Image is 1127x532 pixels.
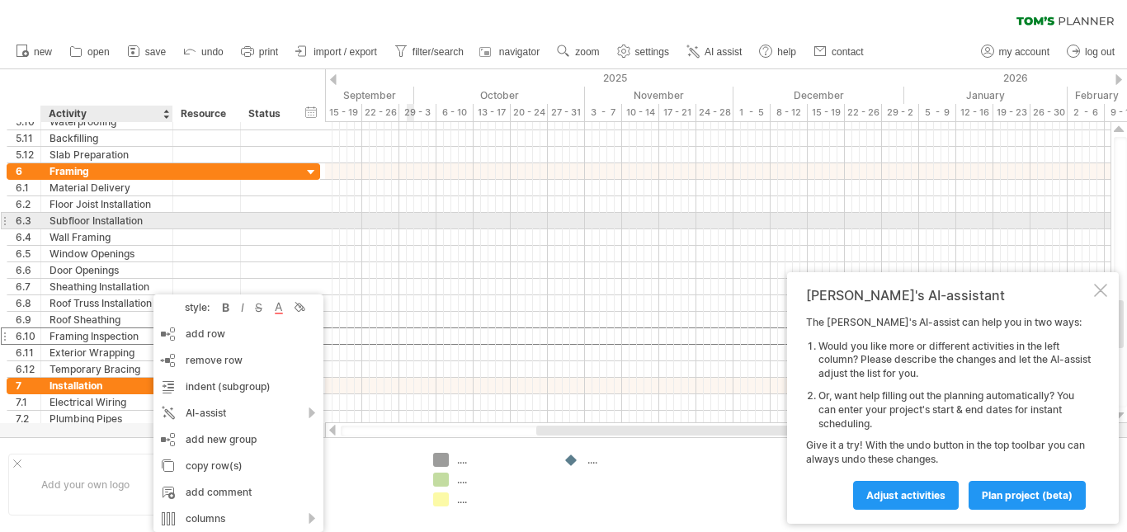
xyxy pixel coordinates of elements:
a: AI assist [682,41,747,63]
div: 22 - 26 [362,104,399,121]
a: my account [977,41,1054,63]
div: Backfilling [50,130,164,146]
div: style: [160,301,218,313]
a: zoom [553,41,604,63]
div: [PERSON_NAME]'s AI-assistant [806,287,1091,304]
div: 6.5 [16,246,40,261]
a: navigator [477,41,545,63]
span: log out [1085,46,1115,58]
div: 8 - 12 [771,104,808,121]
div: Add your own logo [8,454,163,516]
span: zoom [575,46,599,58]
a: plan project (beta) [969,481,1086,510]
div: 3 - 7 [585,104,622,121]
div: 1 - 5 [733,104,771,121]
div: Plumbing Pipes [50,411,164,426]
a: undo [179,41,229,63]
div: 7 [16,378,40,393]
div: 6.6 [16,262,40,278]
span: filter/search [413,46,464,58]
div: .... [587,453,677,467]
span: new [34,46,52,58]
a: contact [809,41,869,63]
div: 6.4 [16,229,40,245]
div: 12 - 16 [956,104,993,121]
a: help [755,41,801,63]
div: 7.1 [16,394,40,410]
div: .... [275,473,413,487]
div: add row [153,321,323,347]
span: save [145,46,166,58]
div: 6 - 10 [436,104,474,121]
div: 29 - 2 [882,104,919,121]
div: 13 - 17 [474,104,511,121]
div: 6.12 [16,361,40,377]
a: log out [1063,41,1120,63]
span: plan project (beta) [982,489,1073,501]
span: import / export [314,46,377,58]
div: Wall Framing [50,229,164,245]
div: 15 - 19 [808,104,845,121]
div: columns [153,506,323,532]
div: 26 - 30 [1030,104,1068,121]
div: Slab Preparation [50,147,164,162]
div: .... [275,453,413,467]
a: new [12,41,57,63]
div: 5.12 [16,147,40,162]
div: 22 - 26 [845,104,882,121]
div: Window Openings [50,246,164,261]
div: 6 [16,163,40,179]
div: December 2025 [733,87,904,104]
div: Electrical Wiring [50,394,164,410]
div: November 2025 [585,87,733,104]
a: settings [613,41,674,63]
div: 6.3 [16,213,40,228]
span: undo [201,46,224,58]
div: 10 - 14 [622,104,659,121]
div: 2 - 6 [1068,104,1105,121]
div: 6.1 [16,180,40,195]
div: copy row(s) [153,453,323,479]
div: Floor Joist Installation [50,196,164,212]
span: open [87,46,110,58]
a: open [65,41,115,63]
span: navigator [499,46,540,58]
span: print [259,46,278,58]
div: Roof Sheathing [50,312,164,327]
div: 27 - 31 [548,104,585,121]
div: 6.10 [16,328,40,344]
div: 20 - 24 [511,104,548,121]
div: 6.8 [16,295,40,311]
div: 5.11 [16,130,40,146]
li: Or, want help filling out the planning automatically? You can enter your project's start & end da... [818,389,1091,431]
div: AI-assist [153,400,323,426]
div: add comment [153,479,323,506]
span: AI assist [705,46,742,58]
div: September 2025 [251,87,414,104]
div: Sheathing Installation [50,279,164,294]
div: Door Openings [50,262,164,278]
div: .... [275,494,413,508]
div: Exterior Wrapping [50,345,164,360]
div: 7.2 [16,411,40,426]
div: Subfloor Installation [50,213,164,228]
a: save [123,41,171,63]
div: 6.2 [16,196,40,212]
div: .... [457,473,547,487]
span: contact [832,46,864,58]
div: .... [457,453,547,467]
span: remove row [186,354,243,366]
div: add new group [153,426,323,453]
span: help [777,46,796,58]
a: import / export [291,41,382,63]
div: Installation [50,378,164,393]
div: 6.11 [16,345,40,360]
a: Adjust activities [853,481,959,510]
li: Would you like more or different activities in the left column? Please describe the changes and l... [818,340,1091,381]
div: January 2026 [904,87,1068,104]
span: Adjust activities [866,489,945,501]
div: 29 - 3 [399,104,436,121]
div: 5 - 9 [919,104,956,121]
div: 6.9 [16,312,40,327]
div: .... [457,492,547,506]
